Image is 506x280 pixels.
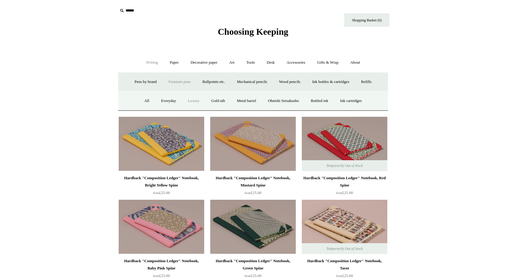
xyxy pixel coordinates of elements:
[183,93,205,109] a: Luxury
[206,93,230,109] a: Gold nib
[210,117,296,171] img: Hardback "Composition Ledger" Notebook, Mustard Spine
[197,74,230,90] a: Ballpoints etc.
[261,55,280,71] a: Desk
[210,174,296,199] a: Hardback "Composition Ledger" Notebook, Mustard Spine from£25.00
[218,31,288,36] a: Choosing Keeping
[245,273,261,278] span: £25.00
[302,200,387,254] img: Hardback "Composition Ledger" Notebook, Tarot
[164,55,184,71] a: Paper
[302,117,387,171] a: Hardback "Composition Ledger" Notebook, Red Spine Hardback "Composition Ledger" Notebook, Red Spi...
[210,200,296,254] a: Hardback "Composition Ledger" Notebook, Green Spine Hardback "Composition Ledger" Notebook, Green...
[281,55,311,71] a: Accessories
[212,174,294,189] div: Hardback "Composition Ledger" Notebook, Mustard Spine
[336,273,353,278] span: £25.00
[335,93,367,109] a: Ink cartridges
[303,257,386,272] div: Hardback "Composition Ledger" Notebook, Tarot
[302,200,387,254] a: Hardback "Composition Ledger" Notebook, Tarot Hardback "Composition Ledger" Notebook, Tarot Tempo...
[302,174,387,199] a: Hardback "Composition Ledger" Notebook, Red Spine from£25.00
[210,200,296,254] img: Hardback "Composition Ledger" Notebook, Green Spine
[320,160,369,171] span: Temporarily Out of Stock
[119,200,204,254] a: Hardback "Composition Ledger" Notebook, Baby Pink Spine Hardback "Composition Ledger" Notebook, B...
[141,55,164,71] a: Writing
[263,93,305,109] a: Ohnishi Seisakusho
[153,190,170,195] span: £25.00
[153,274,159,278] span: from
[163,74,196,90] a: Fountain pens
[218,27,288,37] span: Choosing Keeping
[224,55,240,71] a: Art
[120,257,203,272] div: Hardback "Composition Ledger" Notebook, Baby Pink Spine
[336,191,342,195] span: from
[302,117,387,171] img: Hardback "Composition Ledger" Notebook, Red Spine
[241,55,261,71] a: Tools
[336,190,353,195] span: £25.00
[303,174,386,189] div: Hardback "Composition Ledger" Notebook, Red Spine
[336,274,342,278] span: from
[245,191,251,195] span: from
[129,74,162,90] a: Pens by brand
[119,200,204,254] img: Hardback "Composition Ledger" Notebook, Baby Pink Spine
[120,174,203,189] div: Hardback "Composition Ledger" Notebook, Bright Yellow Spine
[212,257,294,272] div: Hardback "Composition Ledger" Notebook, Green Spine
[185,55,223,71] a: Decorative paper
[153,191,159,195] span: from
[210,117,296,171] a: Hardback "Composition Ledger" Notebook, Mustard Spine Hardback "Composition Ledger" Notebook, Mus...
[245,274,251,278] span: from
[345,55,366,71] a: About
[156,93,182,109] a: Everyday
[312,55,344,71] a: Gifts & Wrap
[119,174,204,199] a: Hardback "Composition Ledger" Notebook, Bright Yellow Spine from£25.00
[273,74,306,90] a: Wood pencils
[320,243,369,254] span: Temporarily Out of Stock
[119,117,204,171] a: Hardback "Composition Ledger" Notebook, Bright Yellow Spine Hardback "Composition Ledger" Noteboo...
[153,273,170,278] span: £25.00
[305,93,334,109] a: Bottled ink
[356,74,377,90] a: Refills
[245,190,261,195] span: £25.00
[307,74,355,90] a: Ink bottles & cartridges
[139,93,155,109] a: All
[119,117,204,171] img: Hardback "Composition Ledger" Notebook, Bright Yellow Spine
[344,13,389,27] a: Shopping Basket (0)
[232,93,262,109] a: Metal barrel
[231,74,273,90] a: Mechanical pencils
